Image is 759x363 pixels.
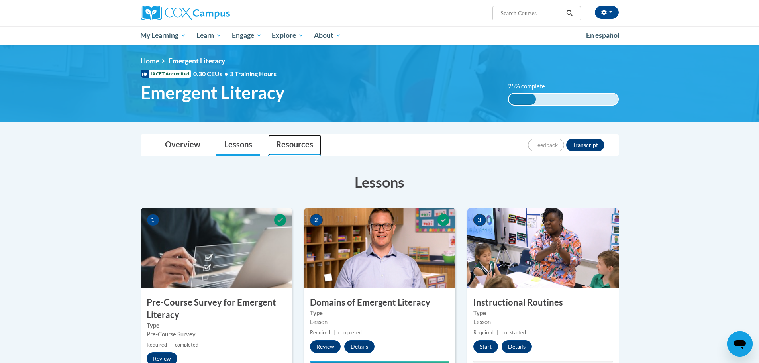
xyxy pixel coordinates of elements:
[563,8,575,18] button: Search
[502,330,526,336] span: not started
[309,26,346,45] a: About
[147,342,167,348] span: Required
[147,321,286,330] label: Type
[268,135,321,156] a: Resources
[141,172,619,192] h3: Lessons
[230,70,277,77] span: 3 Training Hours
[135,26,192,45] a: My Learning
[310,340,341,353] button: Review
[191,26,227,45] a: Learn
[500,8,563,18] input: Search Courses
[141,6,292,20] a: Cox Campus
[193,69,230,78] span: 0.30 CEUs
[310,214,323,226] span: 2
[509,94,536,105] div: 25% complete
[272,31,304,40] span: Explore
[175,342,198,348] span: completed
[216,135,260,156] a: Lessons
[310,318,449,326] div: Lesson
[338,330,362,336] span: completed
[129,26,631,45] div: Main menu
[473,309,613,318] label: Type
[310,309,449,318] label: Type
[473,340,498,353] button: Start
[141,70,191,78] span: IACET Accredited
[473,330,494,336] span: Required
[344,340,375,353] button: Details
[141,6,230,20] img: Cox Campus
[196,31,222,40] span: Learn
[508,82,554,91] label: 25% complete
[310,361,449,363] div: Your progress
[586,31,620,39] span: En español
[566,139,604,151] button: Transcript
[227,26,267,45] a: Engage
[141,57,159,65] a: Home
[497,330,498,336] span: |
[157,135,208,156] a: Overview
[473,214,486,226] span: 3
[314,31,341,40] span: About
[141,296,292,321] h3: Pre-Course Survey for Emergent Literacy
[147,214,159,226] span: 1
[147,330,286,339] div: Pre-Course Survey
[140,31,186,40] span: My Learning
[304,208,455,288] img: Course Image
[141,82,284,103] span: Emergent Literacy
[727,331,753,357] iframe: Button to launch messaging window
[528,139,564,151] button: Feedback
[267,26,309,45] a: Explore
[502,340,532,353] button: Details
[595,6,619,19] button: Account Settings
[310,330,330,336] span: Required
[333,330,335,336] span: |
[224,70,228,77] span: •
[581,27,625,44] a: En español
[304,296,455,309] h3: Domains of Emergent Literacy
[232,31,262,40] span: Engage
[170,342,172,348] span: |
[141,208,292,288] img: Course Image
[473,318,613,326] div: Lesson
[467,296,619,309] h3: Instructional Routines
[467,208,619,288] img: Course Image
[169,57,225,65] span: Emergent Literacy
